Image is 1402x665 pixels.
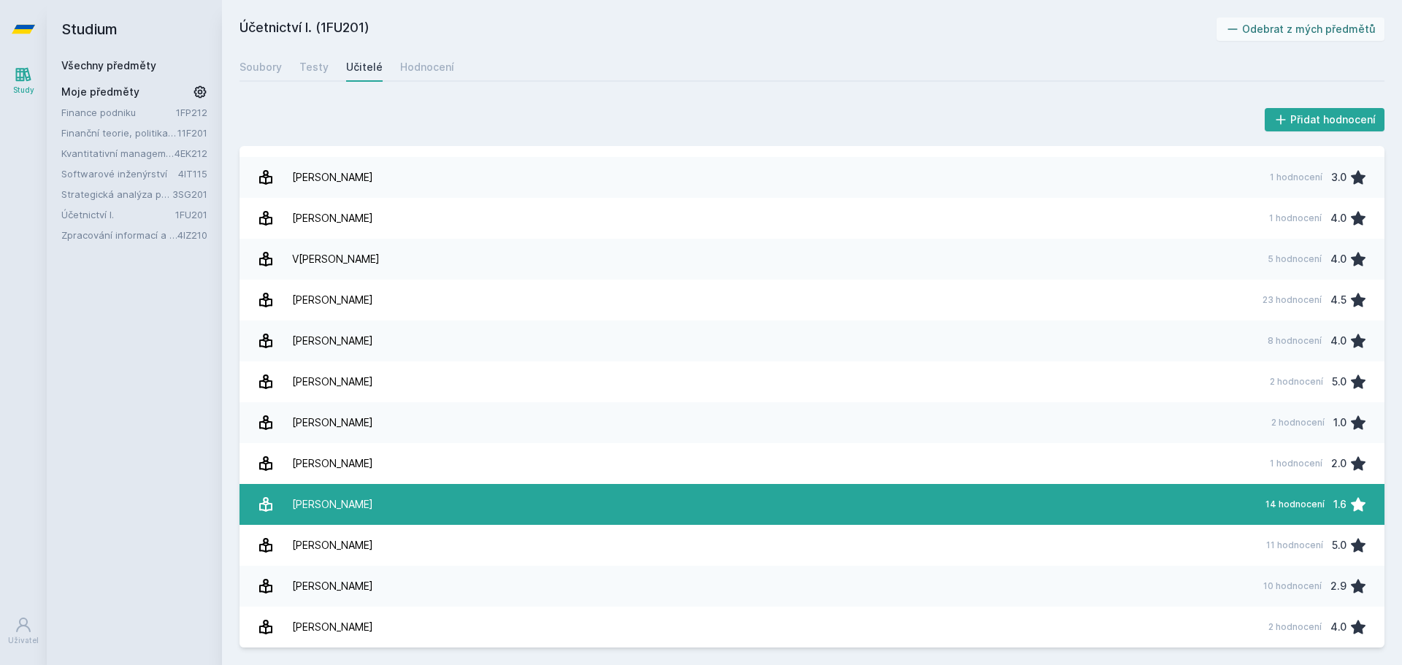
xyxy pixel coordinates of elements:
[240,157,1384,198] a: [PERSON_NAME] 1 hodnocení 3.0
[176,107,207,118] a: 1FP212
[292,572,373,601] div: [PERSON_NAME]
[1270,458,1322,469] div: 1 hodnocení
[240,484,1384,525] a: [PERSON_NAME] 14 hodnocení 1.6
[61,166,178,181] a: Softwarové inženýrství
[1265,499,1325,510] div: 14 hodnocení
[1330,326,1347,355] div: 4.0
[1330,245,1347,274] div: 4.0
[292,367,373,396] div: [PERSON_NAME]
[13,85,34,96] div: Study
[1270,376,1323,388] div: 2 hodnocení
[240,280,1384,320] a: [PERSON_NAME] 23 hodnocení 4.5
[240,361,1384,402] a: [PERSON_NAME] 2 hodnocení 5.0
[61,85,139,99] span: Moje předměty
[240,239,1384,280] a: V[PERSON_NAME] 5 hodnocení 4.0
[175,147,207,159] a: 4EK212
[61,146,175,161] a: Kvantitativní management
[240,18,1217,41] h2: Účetnictví I. (1FU201)
[240,402,1384,443] a: [PERSON_NAME] 2 hodnocení 1.0
[3,609,44,653] a: Uživatel
[1263,580,1322,592] div: 10 hodnocení
[346,60,383,74] div: Učitelé
[1333,490,1347,519] div: 1.6
[178,168,207,180] a: 4IT115
[1271,417,1325,428] div: 2 hodnocení
[1263,294,1322,306] div: 23 hodnocení
[292,449,373,478] div: [PERSON_NAME]
[240,607,1384,647] a: [PERSON_NAME] 2 hodnocení 4.0
[1268,253,1322,265] div: 5 hodnocení
[1270,172,1322,183] div: 1 hodnocení
[1330,612,1347,642] div: 4.0
[177,229,207,241] a: 4IZ210
[1330,204,1347,233] div: 4.0
[292,245,380,274] div: V[PERSON_NAME]
[400,60,454,74] div: Hodnocení
[292,204,373,233] div: [PERSON_NAME]
[61,187,172,201] a: Strategická analýza pro informatiky a statistiky
[61,105,176,120] a: Finance podniku
[61,126,177,140] a: Finanční teorie, politika a instituce
[292,612,373,642] div: [PERSON_NAME]
[1268,621,1322,633] div: 2 hodnocení
[299,53,329,82] a: Testy
[1331,163,1347,192] div: 3.0
[292,531,373,560] div: [PERSON_NAME]
[1217,18,1385,41] button: Odebrat z mých předmětů
[1332,531,1347,560] div: 5.0
[1268,335,1322,347] div: 8 hodnocení
[240,525,1384,566] a: [PERSON_NAME] 11 hodnocení 5.0
[240,53,282,82] a: Soubory
[240,566,1384,607] a: [PERSON_NAME] 10 hodnocení 2.9
[292,490,373,519] div: [PERSON_NAME]
[240,198,1384,239] a: [PERSON_NAME] 1 hodnocení 4.0
[346,53,383,82] a: Učitelé
[292,326,373,355] div: [PERSON_NAME]
[175,209,207,220] a: 1FU201
[1332,367,1347,396] div: 5.0
[240,443,1384,484] a: [PERSON_NAME] 1 hodnocení 2.0
[61,207,175,222] a: Účetnictví I.
[61,59,156,72] a: Všechny předměty
[1330,572,1347,601] div: 2.9
[1269,212,1322,224] div: 1 hodnocení
[1330,285,1347,315] div: 4.5
[8,635,39,646] div: Uživatel
[292,163,373,192] div: [PERSON_NAME]
[292,285,373,315] div: [PERSON_NAME]
[1333,408,1347,437] div: 1.0
[1266,539,1323,551] div: 11 hodnocení
[240,320,1384,361] a: [PERSON_NAME] 8 hodnocení 4.0
[1331,449,1347,478] div: 2.0
[177,127,207,139] a: 11F201
[292,408,373,437] div: [PERSON_NAME]
[172,188,207,200] a: 3SG201
[240,60,282,74] div: Soubory
[1265,108,1385,131] button: Přidat hodnocení
[3,58,44,103] a: Study
[299,60,329,74] div: Testy
[61,228,177,242] a: Zpracování informací a znalostí
[400,53,454,82] a: Hodnocení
